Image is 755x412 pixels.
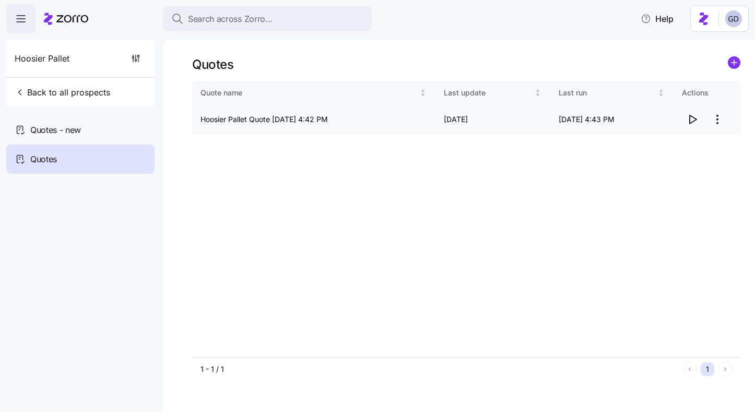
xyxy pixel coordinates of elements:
span: Search across Zorro... [188,13,273,26]
td: Hoosier Pallet Quote [DATE] 4:42 PM [192,105,435,135]
img: 68a7f73c8a3f673b81c40441e24bb121 [725,10,742,27]
div: Quote name [200,87,418,99]
div: Not sorted [534,89,541,96]
a: Quotes - new [6,115,155,144]
span: Hoosier Pallet [15,52,69,65]
div: Last run [559,87,655,99]
span: Back to all prospects [15,86,110,99]
div: Not sorted [419,89,427,96]
button: Back to all prospects [10,82,114,103]
button: Search across Zorro... [163,6,372,31]
button: Help [632,8,682,29]
button: 1 [701,362,714,376]
svg: add icon [728,56,740,69]
div: Actions [682,87,732,99]
div: Not sorted [657,89,665,96]
th: Last runNot sorted [550,81,674,105]
div: 1 - 1 / 1 [200,364,679,374]
th: Last updateNot sorted [435,81,550,105]
a: add icon [728,56,740,72]
span: Help [641,13,674,25]
td: [DATE] [435,105,550,135]
td: [DATE] 4:43 PM [550,105,674,135]
th: Quote nameNot sorted [192,81,435,105]
span: Quotes - new [30,124,81,137]
button: Previous page [683,362,697,376]
button: Next page [718,362,732,376]
div: Last update [444,87,532,99]
h1: Quotes [192,56,233,72]
span: Quotes [30,153,57,166]
a: Quotes [6,144,155,174]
